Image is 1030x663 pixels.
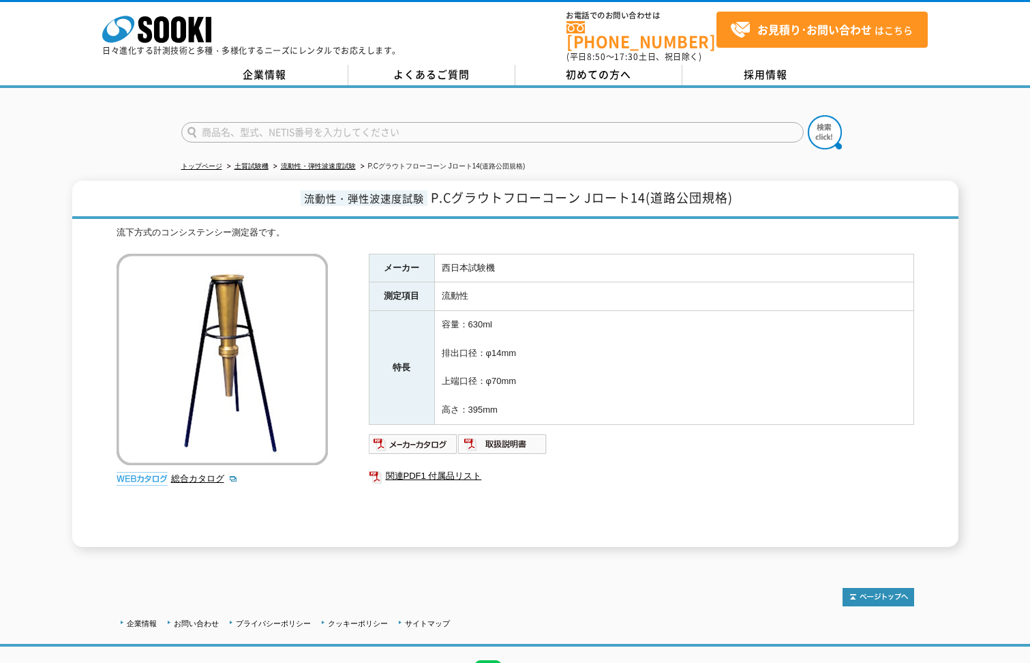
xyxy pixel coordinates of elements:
a: 採用情報 [682,65,849,85]
a: プライバシーポリシー [236,619,311,628]
span: 初めての方へ [566,67,631,82]
a: 土質試験機 [234,162,269,170]
span: P.Cグラウトフローコーン Jロート14(道路公団規格) [431,188,733,207]
th: メーカー [369,254,434,282]
a: 取扱説明書 [458,442,547,452]
a: よくあるご質問 [348,65,515,85]
td: 流動性 [434,282,913,311]
a: [PHONE_NUMBER] [566,21,716,49]
td: 容量：630ml 排出口径：φ14mm 上端口径：φ70mm 高さ：395mm [434,311,913,425]
a: 企業情報 [127,619,157,628]
a: お問い合わせ [174,619,219,628]
a: トップページ [181,162,222,170]
img: トップページへ [843,588,914,606]
img: P.Cグラウトフローコーン Jロート14(道路公団規格) [117,254,328,465]
a: 流動性・弾性波速度試験 [281,162,356,170]
span: はこちら [730,20,913,40]
strong: お見積り･お問い合わせ [757,21,872,38]
span: 17:30 [614,50,639,63]
a: お見積り･お問い合わせはこちら [716,12,928,48]
a: クッキーポリシー [328,619,388,628]
a: サイトマップ [405,619,450,628]
a: 総合カタログ [171,473,238,484]
img: btn_search.png [808,115,842,149]
span: (平日 ～ 土日、祝日除く) [566,50,701,63]
th: 特長 [369,311,434,425]
th: 測定項目 [369,282,434,311]
img: メーカーカタログ [369,433,458,455]
a: メーカーカタログ [369,442,458,452]
p: 日々進化する計測技術と多種・多様化するニーズにレンタルでお応えします。 [102,46,401,55]
td: 西日本試験機 [434,254,913,282]
span: 8:50 [587,50,606,63]
div: 流下方式のコンシステンシー測定器です。 [117,226,914,240]
input: 商品名、型式、NETIS番号を入力してください [181,122,804,143]
span: お電話でのお問い合わせは [566,12,716,20]
img: 取扱説明書 [458,433,547,455]
a: 初めての方へ [515,65,682,85]
li: P.Cグラウトフローコーン Jロート14(道路公団規格) [358,160,526,174]
a: 企業情報 [181,65,348,85]
img: webカタログ [117,472,168,486]
span: 流動性・弾性波速度試験 [301,190,427,206]
a: 関連PDF1 付属品リスト [369,467,914,485]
